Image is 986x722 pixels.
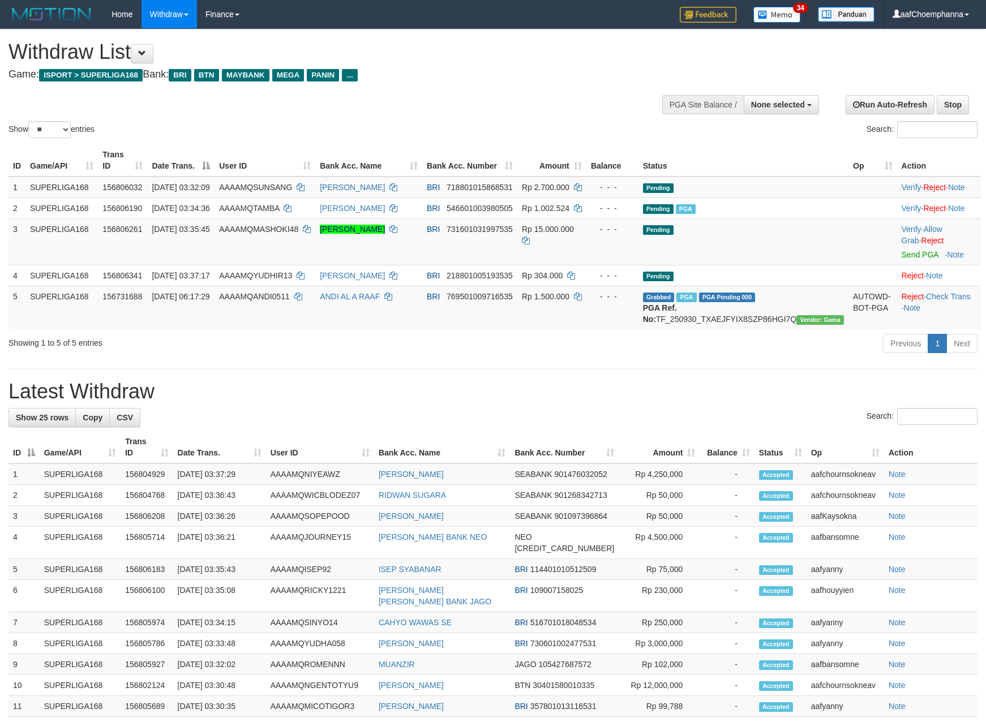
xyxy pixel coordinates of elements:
a: Note [889,618,906,627]
th: Bank Acc. Name: activate to sort column ascending [374,431,511,463]
h1: Latest Withdraw [8,380,978,403]
span: Copy 730601002477531 to clipboard [530,639,597,648]
td: 5 [8,559,40,580]
td: aafbansomne [807,654,884,675]
th: Bank Acc. Name: activate to sort column ascending [315,144,422,177]
td: 3 [8,506,40,527]
td: 4 [8,527,40,559]
td: 1 [8,463,40,485]
span: Marked by aafromsomean [676,293,696,302]
span: · [902,225,942,245]
td: AAAAMQNIYEAWZ [266,463,374,485]
th: ID [8,144,25,177]
td: [DATE] 03:36:26 [173,506,266,527]
td: - [700,696,754,717]
td: SUPERLIGA168 [40,559,121,580]
img: Feedback.jpg [680,7,736,23]
span: BRI [515,565,528,574]
td: SUPERLIGA168 [40,580,121,612]
span: Rp 1.500.000 [522,292,569,301]
span: CSV [117,413,133,422]
img: panduan.png [818,7,874,22]
span: Rp 15.000.000 [522,225,574,234]
span: 156806190 [102,204,142,213]
span: Accepted [759,660,793,670]
td: Rp 50,000 [619,485,700,506]
a: ISEP SYABANAR [379,565,441,574]
span: BRI [515,618,528,627]
span: BRI [427,225,440,234]
a: Note [889,702,906,711]
td: 1 [8,177,25,198]
a: Note [889,470,906,479]
a: Allow Grab [902,225,942,245]
td: 156806100 [121,580,173,612]
span: Accepted [759,618,793,628]
span: Copy 357801013116531 to clipboard [530,702,597,711]
th: Amount: activate to sort column ascending [619,431,700,463]
a: [PERSON_NAME] [379,512,444,521]
a: Note [889,532,906,541]
td: · · [897,286,981,329]
th: Amount: activate to sort column ascending [517,144,586,177]
span: BRI [515,639,528,648]
span: [DATE] 03:32:09 [152,183,209,192]
td: SUPERLIGA168 [40,527,121,559]
td: [DATE] 03:30:35 [173,696,266,717]
a: Verify [902,183,921,192]
th: Trans ID: activate to sort column ascending [121,431,173,463]
td: SUPERLIGA168 [40,633,121,654]
span: Pending [643,225,674,235]
span: SEABANK [515,512,552,521]
span: 156806261 [102,225,142,234]
span: AAAAMQSUNSANG [219,183,292,192]
td: aafbansomne [807,527,884,559]
span: Copy 516701018048534 to clipboard [530,618,597,627]
td: 156806208 [121,506,173,527]
span: BRI [169,69,191,81]
td: · · [897,197,981,218]
span: Rp 304.000 [522,271,563,280]
td: SUPERLIGA168 [40,485,121,506]
a: Note [947,250,964,259]
a: Note [889,681,906,690]
td: 156806183 [121,559,173,580]
th: ID: activate to sort column descending [8,431,40,463]
a: [PERSON_NAME] [379,470,444,479]
td: SUPERLIGA168 [40,675,121,696]
span: AAAAMQYUDHIR13 [219,271,292,280]
th: Op: activate to sort column ascending [848,144,897,177]
th: Action [897,144,981,177]
td: - [700,580,754,612]
td: 156804768 [121,485,173,506]
span: [DATE] 03:37:17 [152,271,209,280]
span: Grabbed [643,293,675,302]
a: Note [889,491,906,500]
th: Bank Acc. Number: activate to sort column ascending [422,144,517,177]
span: Copy 218801005193535 to clipboard [447,271,513,280]
label: Search: [867,121,978,138]
td: 10 [8,675,40,696]
span: Accepted [759,639,793,649]
a: Note [948,204,965,213]
td: SUPERLIGA168 [40,506,121,527]
b: PGA Ref. No: [643,303,677,324]
td: Rp 230,000 [619,580,700,612]
td: SUPERLIGA168 [40,654,121,675]
td: Rp 102,000 [619,654,700,675]
span: 34 [793,3,808,13]
td: AAAAMQSOPEPOOD [266,506,374,527]
th: User ID: activate to sort column ascending [215,144,315,177]
span: BRI [515,702,528,711]
span: Accepted [759,470,793,480]
td: 9 [8,654,40,675]
a: Note [889,639,906,648]
th: Game/API: activate to sort column ascending [25,144,98,177]
a: Send PGA [902,250,938,259]
a: Copy [75,408,110,427]
span: NEO [515,532,531,541]
td: 11 [8,696,40,717]
span: Accepted [759,565,793,575]
td: - [700,612,754,633]
td: 3 [8,218,25,265]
